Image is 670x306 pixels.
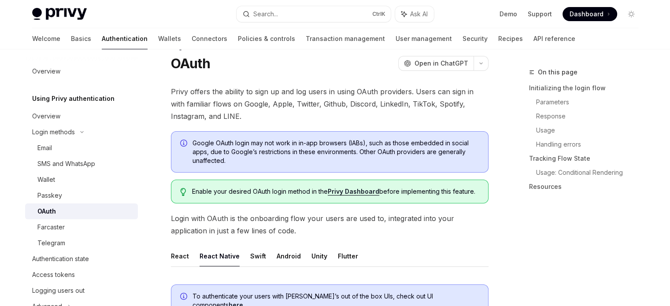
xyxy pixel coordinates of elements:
[37,238,65,248] div: Telegram
[192,28,227,49] a: Connectors
[25,63,138,79] a: Overview
[25,219,138,235] a: Farcaster
[25,172,138,188] a: Wallet
[25,188,138,203] a: Passkey
[25,283,138,299] a: Logging users out
[200,246,240,266] button: React Native
[529,81,645,95] a: Initializing the login flow
[180,293,189,302] svg: Info
[238,28,295,49] a: Policies & controls
[463,28,488,49] a: Security
[529,151,645,166] a: Tracking Flow State
[253,9,278,19] div: Search...
[37,190,62,201] div: Passkey
[25,203,138,219] a: OAuth
[32,127,75,137] div: Login methods
[32,269,75,280] div: Access tokens
[25,140,138,156] a: Email
[71,28,91,49] a: Basics
[37,222,65,232] div: Farcaster
[538,67,577,77] span: On this page
[25,108,138,124] a: Overview
[32,93,115,104] h5: Using Privy authentication
[158,28,181,49] a: Wallets
[25,251,138,267] a: Authentication state
[536,109,645,123] a: Response
[570,10,603,18] span: Dashboard
[536,137,645,151] a: Handling errors
[32,28,60,49] a: Welcome
[37,206,56,217] div: OAuth
[32,8,87,20] img: light logo
[180,188,186,196] svg: Tip
[192,187,479,196] span: Enable your desired OAuth login method in the before implementing this feature.
[25,267,138,283] a: Access tokens
[32,66,60,77] div: Overview
[32,111,60,122] div: Overview
[25,235,138,251] a: Telegram
[311,246,327,266] button: Unity
[32,285,85,296] div: Logging users out
[37,143,52,153] div: Email
[277,246,301,266] button: Android
[171,85,489,122] span: Privy offers the ability to sign up and log users in using OAuth providers. Users can sign in wit...
[624,7,638,21] button: Toggle dark mode
[171,212,489,237] span: Login with OAuth is the onboarding flow your users are used to, integrated into your application ...
[415,59,468,68] span: Open in ChatGPT
[338,246,358,266] button: Flutter
[536,95,645,109] a: Parameters
[37,159,95,169] div: SMS and WhatsApp
[498,28,523,49] a: Recipes
[410,10,428,18] span: Ask AI
[372,11,385,18] span: Ctrl K
[250,246,266,266] button: Swift
[328,188,379,195] a: Privy Dashboard
[237,6,391,22] button: Search...CtrlK
[536,123,645,137] a: Usage
[306,28,385,49] a: Transaction management
[536,166,645,180] a: Usage: Conditional Rendering
[171,55,210,71] h1: OAuth
[398,56,474,71] button: Open in ChatGPT
[180,140,189,148] svg: Info
[528,10,552,18] a: Support
[171,246,189,266] button: React
[395,6,434,22] button: Ask AI
[32,254,89,264] div: Authentication state
[533,28,575,49] a: API reference
[529,180,645,194] a: Resources
[192,139,479,165] span: Google OAuth login may not work in in-app browsers (IABs), such as those embedded in social apps,...
[37,174,55,185] div: Wallet
[563,7,617,21] a: Dashboard
[500,10,517,18] a: Demo
[396,28,452,49] a: User management
[25,156,138,172] a: SMS and WhatsApp
[102,28,148,49] a: Authentication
